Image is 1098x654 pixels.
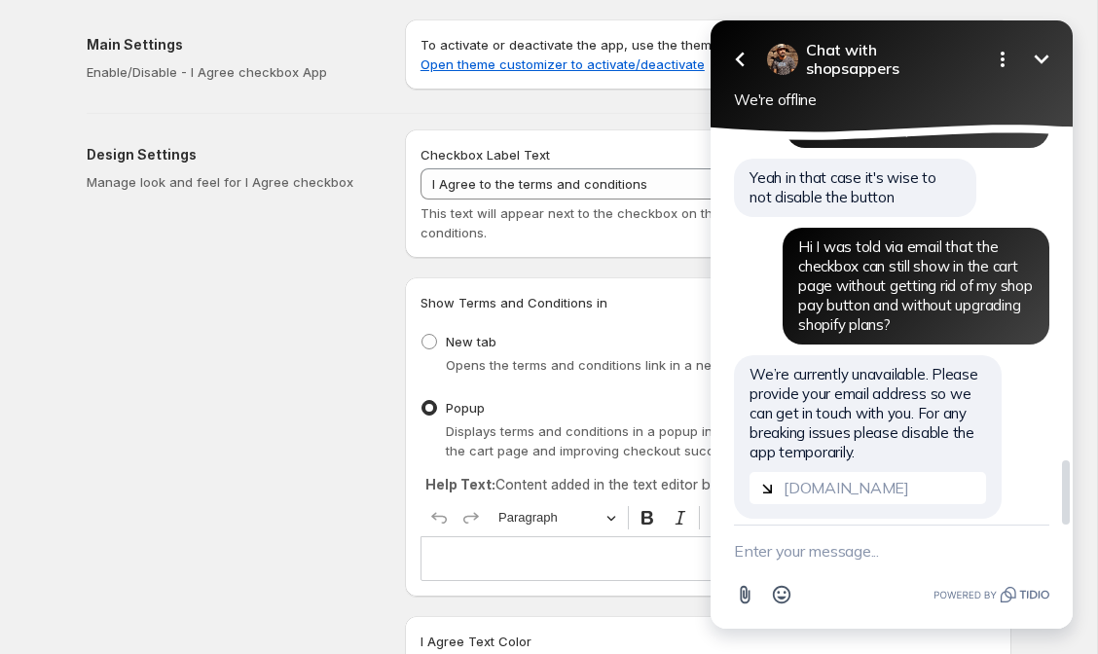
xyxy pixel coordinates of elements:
[121,41,290,78] h2: shopsappers
[446,423,984,458] span: Displays terms and conditions in a popup instead of a new page, keeping customers on the cart pag...
[425,475,991,494] p: Content added in the text editor below will appear in the popup.
[421,536,996,580] div: Editor editing area: main. Press ⌥0 for help.
[446,357,904,373] span: Opens the terms and conditions link in a new tab/page instead of a popup.
[421,295,607,310] span: Show Terms and Conditions in
[121,41,290,59] span: Chat with
[446,334,496,349] span: New tab
[87,145,374,164] h2: Design Settings
[64,472,301,504] input: Enter your email...
[446,400,485,416] span: Popup
[421,632,531,651] label: I Agree Text Color
[64,365,293,461] span: We’re currently unavailable. Please provide your email address so we can get in touch with you. F...
[421,56,705,72] a: Open theme customizer to activate/deactivate
[498,506,600,529] span: Paragraph
[421,205,945,240] span: This text will appear next to the checkbox on the storefront for agreeing to terms and conditions.
[113,237,348,334] span: Hi I was told via email that the checkbox can still show in the cart page without getting rid of ...
[64,168,251,206] span: Yeah in that case it's wise to not disable the button
[425,476,495,492] strong: Help Text:
[421,147,550,163] span: Checkbox Label Text
[421,499,996,536] div: Editor toolbar
[490,503,624,533] button: Paragraph, Heading
[87,62,374,82] p: Enable/Disable - I Agree checkbox App
[298,40,337,79] button: Open options
[87,35,374,54] h2: Main Settings
[87,172,374,192] p: Manage look and feel for I Agree checkbox
[49,526,364,576] textarea: New message
[78,576,115,613] button: Open Emoji picker
[41,576,78,613] button: Attach file button
[421,35,996,74] p: To activate or deactivate the app, use the theme customizer.
[49,91,131,109] span: We're offline
[248,583,364,606] a: Powered by Tidio.
[337,40,376,79] button: Minimize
